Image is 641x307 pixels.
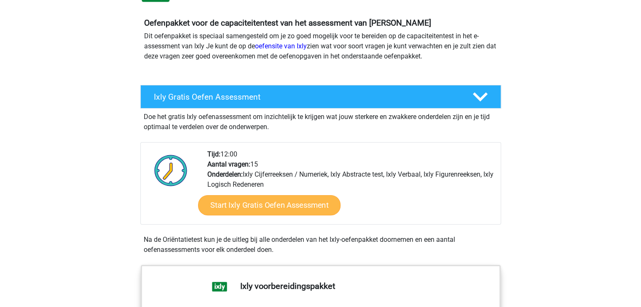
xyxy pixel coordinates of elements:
[207,150,220,158] b: Tijd:
[150,149,192,191] img: Klok
[137,85,504,109] a: Ixly Gratis Oefen Assessment
[207,170,243,178] b: Onderdelen:
[198,195,340,215] a: Start Ixly Gratis Oefen Assessment
[144,31,497,61] p: Dit oefenpakket is speciaal samengesteld om je zo goed mogelijk voor te bereiden op de capaciteit...
[144,18,431,28] b: Oefenpakket voor de capaciteitentest van het assessment van [PERSON_NAME]
[154,92,459,102] h4: Ixly Gratis Oefen Assessment
[140,109,501,132] div: Doe het gratis Ixly oefenassessment om inzichtelijk te krijgen wat jouw sterkere en zwakkere onde...
[255,42,307,50] a: oefensite van Ixly
[140,235,501,255] div: Na de Oriëntatietest kun je de uitleg bij alle onderdelen van het Ixly-oefenpakket doornemen en e...
[201,149,500,224] div: 12:00 15 Ixly Cijferreeksen / Numeriek, Ixly Abstracte test, Ixly Verbaal, Ixly Figurenreeksen, I...
[207,160,250,168] b: Aantal vragen:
